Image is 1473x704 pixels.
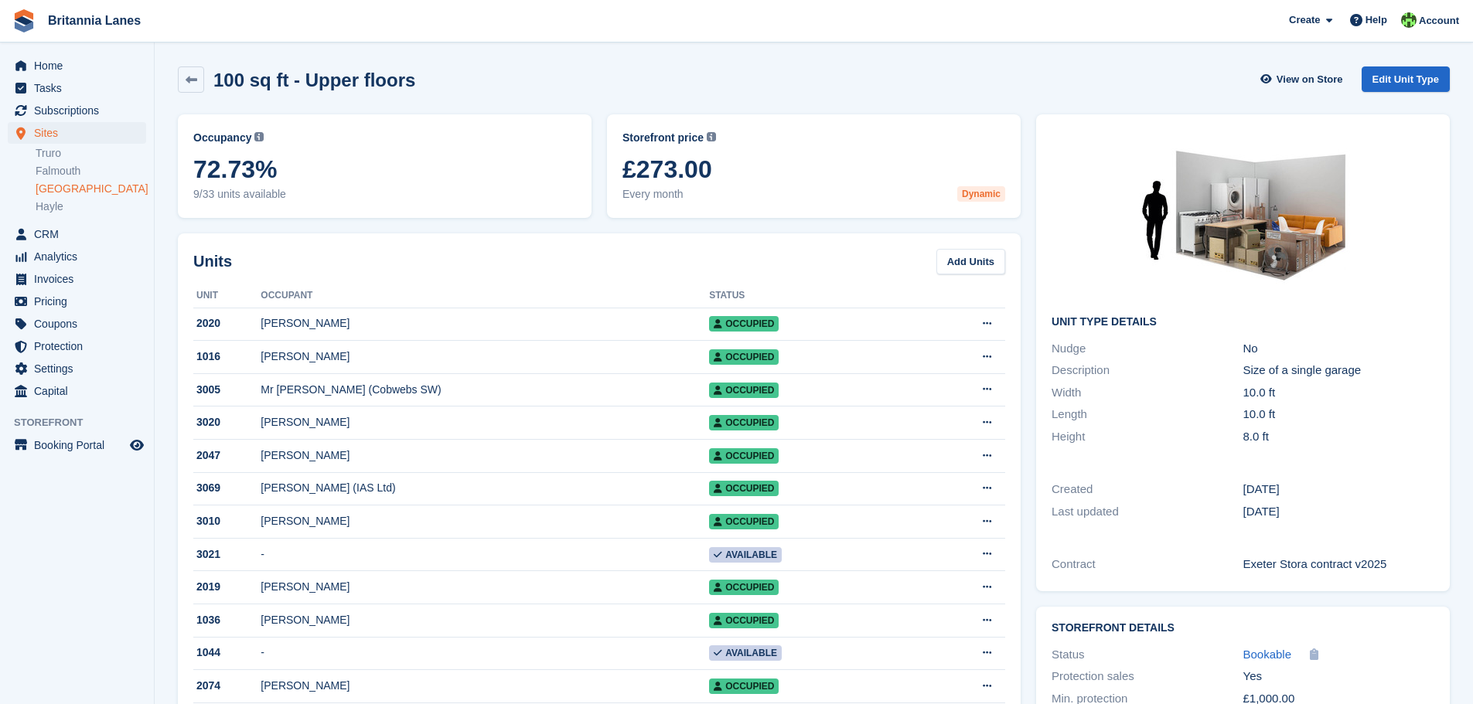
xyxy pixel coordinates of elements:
div: Protection sales [1052,668,1243,685]
a: menu [8,223,146,245]
span: Capital [34,380,127,402]
span: 9/33 units available [193,186,576,202]
div: [PERSON_NAME] [261,612,709,628]
span: Storefront [14,415,154,430]
span: Bookable [1243,648,1292,661]
div: [PERSON_NAME] [261,579,709,595]
div: 10.0 ft [1243,406,1434,423]
th: Unit [193,284,261,308]
span: 72.73% [193,155,576,183]
span: Occupied [709,514,779,529]
span: Account [1419,13,1459,29]
h2: Unit Type details [1052,316,1434,328]
span: Invoices [34,268,127,290]
a: Britannia Lanes [42,8,147,33]
span: Occupied [709,678,779,694]
div: Last updated [1052,503,1243,521]
div: Size of a single garage [1243,362,1434,379]
span: Occupancy [193,130,251,146]
span: Occupied [709,349,779,365]
div: Exeter Stora contract v2025 [1243,556,1434,573]
a: menu [8,291,146,312]
div: Length [1052,406,1243,423]
div: Created [1052,481,1243,498]
a: menu [8,55,146,77]
span: Available [709,645,782,661]
span: Occupied [709,448,779,464]
span: Analytics [34,246,127,267]
a: Truro [36,146,146,161]
a: menu [8,268,146,290]
a: [GEOGRAPHIC_DATA] [36,182,146,196]
span: Pricing [34,291,127,312]
a: Add Units [936,249,1005,274]
div: Status [1052,646,1243,664]
span: Available [709,547,782,563]
span: Subscriptions [34,100,127,121]
div: 1016 [193,349,261,365]
div: 3005 [193,382,261,398]
div: 3069 [193,480,261,496]
a: menu [8,335,146,357]
img: icon-info-grey-7440780725fd019a000dd9b08b2336e03edf1995a4989e88bcd33f0948082b44.svg [707,132,716,141]
div: Contract [1052,556,1243,573]
div: 3010 [193,513,261,529]
div: Yes [1243,668,1434,685]
a: Edit Unit Type [1362,66,1450,92]
div: Description [1052,362,1243,379]
h2: 100 sq ft - Upper floors [213,70,415,90]
div: 2020 [193,315,261,332]
td: - [261,538,709,571]
div: 3020 [193,414,261,430]
span: Occupied [709,580,779,595]
a: menu [8,77,146,99]
span: £273.00 [622,155,1005,183]
span: Settings [34,358,127,379]
span: Occupied [709,481,779,496]
td: - [261,637,709,670]
div: [DATE] [1243,503,1434,521]
span: Protection [34,335,127,357]
div: 1036 [193,612,261,628]
img: Robert Parr [1401,12,1417,28]
span: Every month [622,186,1005,202]
img: stora-icon-8386f47178a22dfd0bd8f6a31ec36ba5ce8667c1dd55bd0f319d3a0aa187defe.svg [12,9,36,32]
span: CRM [34,223,127,245]
span: Coupons [34,313,127,335]
a: Bookable [1243,646,1292,664]
a: Preview store [128,436,146,454]
div: Mr [PERSON_NAME] (Cobwebs SW) [261,382,709,398]
div: [PERSON_NAME] [261,678,709,694]
div: Dynamic [957,186,1005,202]
div: [PERSON_NAME] (IAS Ltd) [261,480,709,496]
a: Falmouth [36,164,146,179]
div: 2019 [193,579,261,595]
div: [PERSON_NAME] [261,315,709,332]
div: 8.0 ft [1243,428,1434,446]
div: [PERSON_NAME] [261,414,709,430]
div: 10.0 ft [1243,384,1434,402]
div: 3021 [193,546,261,563]
a: menu [8,246,146,267]
a: View on Store [1259,66,1349,92]
div: [PERSON_NAME] [261,349,709,365]
a: menu [8,122,146,144]
span: Occupied [709,316,779,332]
span: Home [34,55,127,77]
a: menu [8,100,146,121]
span: Sites [34,122,127,144]
div: Width [1052,384,1243,402]
span: Occupied [709,613,779,628]
div: 1044 [193,644,261,661]
a: menu [8,313,146,335]
a: menu [8,358,146,379]
h2: Units [193,250,232,273]
div: [DATE] [1243,481,1434,498]
a: menu [8,434,146,456]
span: Booking Portal [34,434,127,456]
span: Create [1289,12,1320,28]
th: Status [709,284,925,308]
span: Occupied [709,415,779,430]
div: No [1243,340,1434,358]
h2: Storefront Details [1052,622,1434,634]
